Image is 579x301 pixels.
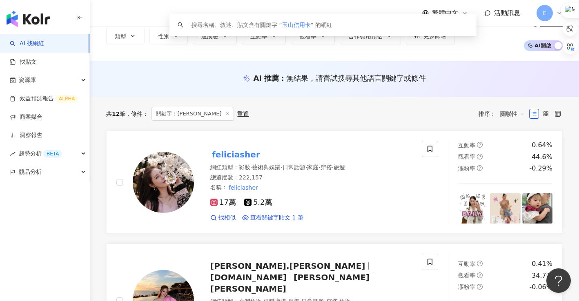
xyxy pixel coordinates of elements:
a: 查看關鍵字貼文 1 筆 [242,214,303,222]
span: · [318,164,320,170]
span: 觀看率 [458,153,475,160]
span: · [281,164,282,170]
span: 性別 [158,33,169,40]
span: · [305,164,307,170]
span: 家庭 [307,164,318,170]
span: [PERSON_NAME].[PERSON_NAME] [210,261,365,271]
span: 藝術與娛樂 [252,164,281,170]
span: question-circle [477,261,483,266]
span: search [178,22,183,28]
img: logo [7,11,50,27]
div: BETA [43,150,62,158]
div: 重置 [237,111,249,117]
span: 穿搭 [321,164,332,170]
span: 繁體中文 [432,9,458,18]
span: 觀看率 [299,33,316,40]
span: · [332,164,334,170]
button: 合作費用預估 [340,28,401,44]
div: 0.41% [532,259,552,268]
button: 互動率 [242,28,286,44]
div: -0.29% [529,164,552,173]
a: KOL Avatarfeliciasher網紅類型：彩妝·藝術與娛樂·日常話題·家庭·穿搭·旅遊總追蹤數：222,157名稱：feliciasher17萬5.2萬找相似查看關鍵字貼文 1 筆互動... [106,131,563,234]
span: 類型 [115,33,126,40]
span: 玉山信用卡 [282,22,311,28]
a: 洞察報告 [10,131,42,139]
span: question-circle [477,284,483,290]
img: KOL Avatar [133,152,194,213]
div: 34.7% [532,271,552,280]
div: 搜尋名稱、敘述、貼文含有關鍵字 “ ” 的網紅 [192,20,332,29]
mark: feliciasher [210,148,262,161]
span: 無結果，請嘗試搜尋其他語言關鍵字或條件 [286,74,426,82]
span: 關鍵字：[PERSON_NAME] [151,107,234,121]
span: 合作費用預估 [348,33,383,40]
span: 趨勢分析 [19,144,62,163]
span: E [543,9,547,18]
div: 44.6% [532,153,552,162]
span: 競品分析 [19,163,42,181]
span: 關聯性 [500,107,525,120]
div: 網紅類型 ： [210,164,412,172]
div: 共 筆 [106,111,125,117]
button: 性別 [149,28,188,44]
span: 旅遊 [334,164,345,170]
span: 17萬 [210,198,236,207]
div: 0.64% [532,141,552,150]
a: searchAI 找網紅 [10,40,44,48]
button: 觀看率 [291,28,335,44]
span: 查看關鍵字貼文 1 筆 [250,214,303,222]
span: · [250,164,252,170]
span: 條件 ： [125,111,148,117]
span: 活動訊息 [494,9,520,17]
span: 找相似 [218,214,236,222]
span: 觀看率 [458,272,475,279]
span: question-circle [477,154,483,159]
span: question-circle [477,142,483,148]
span: [PERSON_NAME] [210,284,286,294]
span: 名稱 ： [210,183,259,192]
span: 漲粉率 [458,283,475,290]
span: 日常話題 [283,164,305,170]
span: [DOMAIN_NAME] [210,272,287,282]
a: 商案媒合 [10,113,42,121]
span: 互動率 [458,261,475,267]
iframe: Help Scout Beacon - Open [546,268,571,293]
span: 更多篩選 [423,33,446,39]
button: 更多篩選 [406,28,455,44]
button: 類型 [106,28,145,44]
span: question-circle [477,165,483,171]
span: 漲粉率 [458,165,475,172]
mark: feliciasher [227,183,259,192]
span: rise [10,151,16,157]
div: 排序： [479,107,529,120]
img: post-image [490,193,520,224]
span: 資源庫 [19,71,36,89]
span: 5.2萬 [244,198,272,207]
span: 追蹤數 [201,33,218,40]
span: 12 [112,111,120,117]
a: 找相似 [210,214,236,222]
img: post-image [522,193,552,224]
span: question-circle [477,272,483,278]
div: -0.06% [529,283,552,292]
button: 追蹤數 [193,28,237,44]
span: [PERSON_NAME] [294,272,370,282]
a: 效益預測報告ALPHA [10,95,78,103]
span: 彩妝 [239,164,250,170]
img: post-image [458,193,488,224]
div: 總追蹤數 ： 222,157 [210,174,412,182]
div: AI 推薦 ： [254,73,426,83]
span: 互動率 [458,142,475,148]
a: 找貼文 [10,58,37,66]
span: 互動率 [250,33,267,40]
